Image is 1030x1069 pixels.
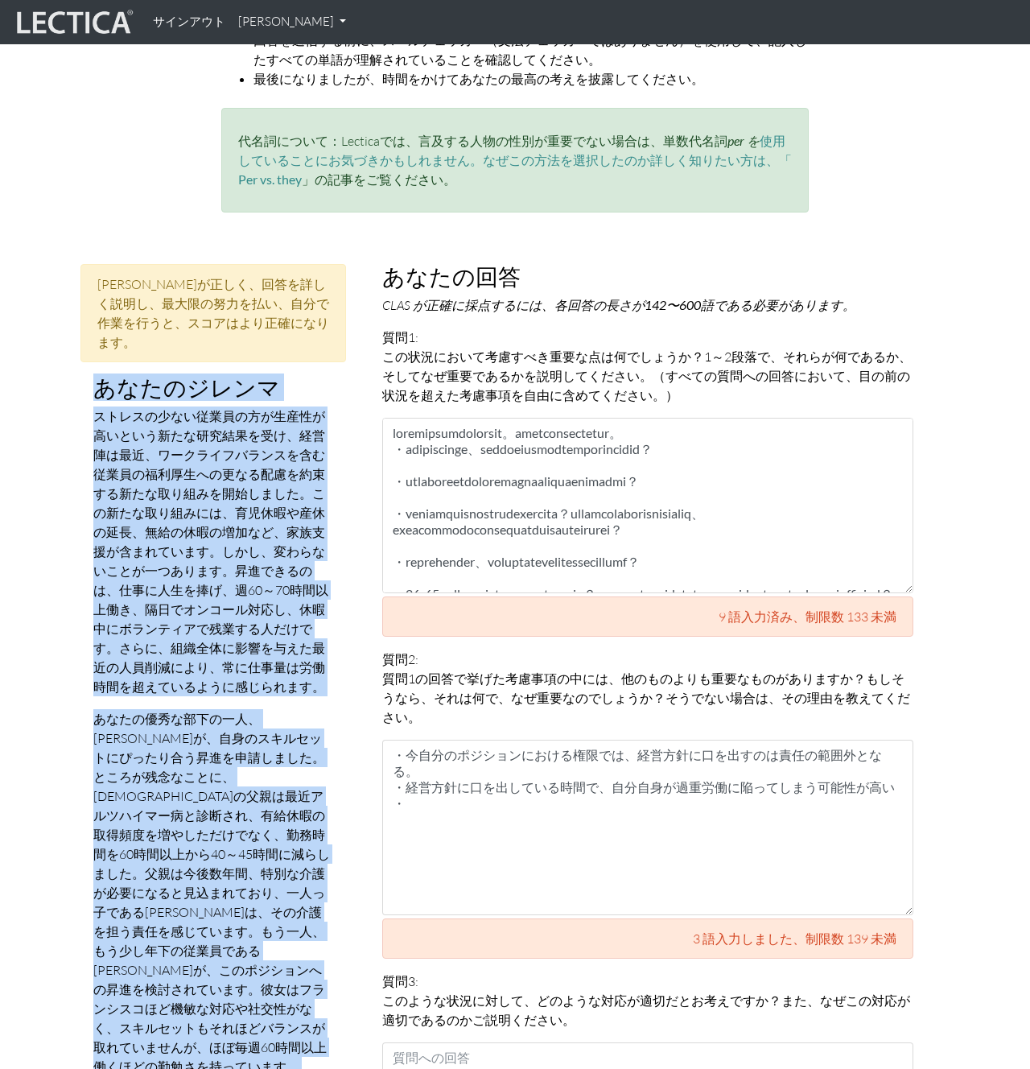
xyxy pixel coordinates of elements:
font: 質問2: [382,651,418,667]
font: 語である必要があります。 [701,297,855,313]
font: また、なぜ [781,993,846,1008]
font: 単数代名詞 [663,133,727,149]
font: CLAS が正確に採点するには、各回答の長さが [382,297,645,313]
font: 質問1の回答で挙げた考慮事項の中には、他のものよりも重要なものがありますか？もしそうなら、それは何で、 [382,671,904,706]
font: 、制限数 133 未満 [793,609,896,625]
font: あなたのジレンマ [93,374,280,401]
font: 142 [645,297,666,312]
font: 600 [679,297,701,312]
font: このような状況に対して、どのような対応が適切だとお考えですか？ [382,993,781,1009]
font: [PERSON_NAME] [238,14,334,29]
font: 3 語入力しました [693,931,793,947]
a: [PERSON_NAME] [232,6,352,38]
font: サインアウト [153,14,225,29]
font: なぜ [421,368,447,383]
font: 重要であるかを説明してください。（すべての質問への回答において、目の前の状況を超えた考慮事項を自由に含めてください。） [382,368,910,403]
font: この対応が適切であるのかご説明ください。 [382,993,910,1028]
font: 、制限数 139 未満 [793,931,896,947]
font: 」の記事をご覧ください。 [302,171,456,188]
font: 質問3: [382,973,418,989]
font: あなたの回答 [382,262,521,290]
font: 〜 [666,297,679,313]
img: レクティカライブ [13,7,134,38]
font: ストレスの少ない従業員の方が生産性が高いという新たな研究結果を受け、経営陣は最近、ワークライフバランスを含む従業員の福利厚生への更なる配慮を約束する新たな取り組みを開始しました。この新たな取り組... [93,408,328,695]
font: この状況において考慮すべき重要な点は何でしょうか？1～2段落で、それらが何であるか、そして [382,349,912,384]
font: なぜ [511,690,537,705]
font: 質問1: [382,329,418,345]
font: 最後になりましたが、時間をかけてあなたの最高の考えを披露してください。 [253,71,704,87]
a: サインアウト [146,6,232,38]
font: 代名詞について： [238,133,341,148]
textarea: loremipsumdolorsit。ametconsectetur。 ・adipiscinge、seddoeiusmodtemporincidid？ ・utlaboreetdoloremagn... [382,418,913,593]
font: Lecticaでは、言及する人物の性別が重要でない場合は、 [341,133,663,149]
font: 重要なのでしょうか？そうでない場合は、その理由を教えてください。 [382,690,910,725]
font: per を [727,133,760,148]
font: 9 語入力済み [719,609,793,625]
textarea: ・今自分のポジションにおける権限では、経営方針に口を出すのは責任の範囲外となる。 ・経営方針に口を出している時間で、自分自身が過重労働に陥ってしまう可能性が高い ・ [382,740,913,915]
a: 使用していることにお気づきかもしれません。なぜこの方法を選択したのか詳しく知りたい方は、「 Per vs. they [238,133,792,187]
font: [PERSON_NAME]が正しく、回答を詳しく説明し、最大限の努力を払い、自分で作業を行うと、スコアはより正確になります。 [97,276,329,350]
